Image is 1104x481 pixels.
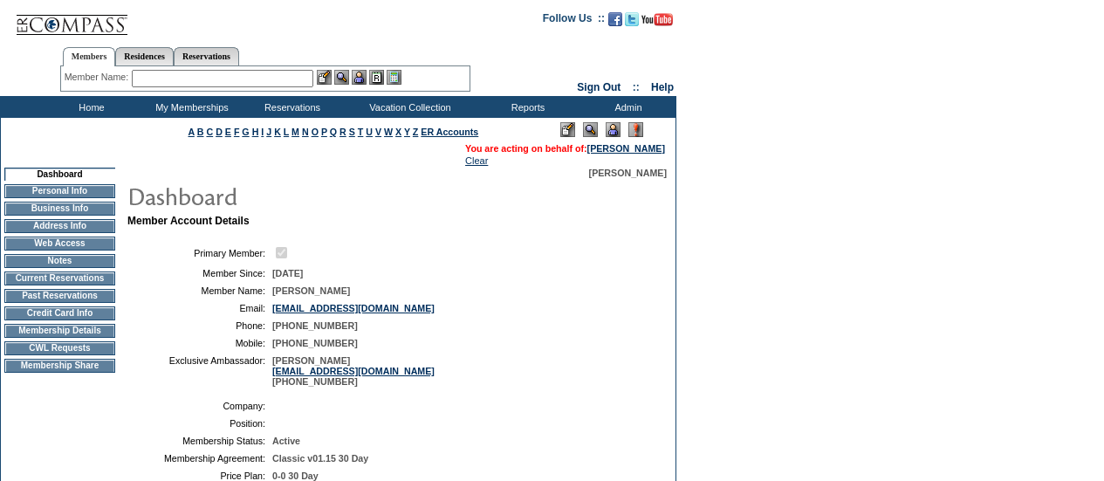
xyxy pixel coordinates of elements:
td: Current Reservations [4,271,115,285]
td: My Memberships [140,96,240,118]
span: 0-0 30 Day [272,471,319,481]
img: View [334,70,349,85]
td: Membership Details [4,324,115,338]
a: A [189,127,195,137]
span: [DATE] [272,268,303,278]
a: J [266,127,271,137]
img: Reservations [369,70,384,85]
a: P [321,127,327,137]
td: Address Info [4,219,115,233]
span: Active [272,436,300,446]
a: C [206,127,213,137]
td: Membership Status: [134,436,265,446]
img: b_calculator.gif [387,70,401,85]
td: Dashboard [4,168,115,181]
td: Web Access [4,237,115,251]
img: Log Concern/Member Elevation [628,122,643,137]
a: [PERSON_NAME] [587,143,665,154]
a: L [284,127,289,137]
img: b_edit.gif [317,70,332,85]
a: D [216,127,223,137]
a: V [375,127,381,137]
td: Phone: [134,320,265,331]
td: Credit Card Info [4,306,115,320]
span: [PHONE_NUMBER] [272,320,358,331]
a: Members [63,47,116,66]
a: O [312,127,319,137]
a: T [358,127,364,137]
a: H [252,127,259,137]
a: N [302,127,309,137]
a: U [366,127,373,137]
td: Reservations [240,96,340,118]
td: Member Since: [134,268,265,278]
img: Follow us on Twitter [625,12,639,26]
td: Membership Share [4,359,115,373]
span: [PHONE_NUMBER] [272,338,358,348]
td: Business Info [4,202,115,216]
td: Price Plan: [134,471,265,481]
a: [EMAIL_ADDRESS][DOMAIN_NAME] [272,366,435,376]
div: Member Name: [65,70,132,85]
a: S [349,127,355,137]
td: Membership Agreement: [134,453,265,464]
span: Classic v01.15 30 Day [272,453,368,464]
a: X [395,127,401,137]
td: Reports [476,96,576,118]
td: Notes [4,254,115,268]
a: E [225,127,231,137]
td: Member Name: [134,285,265,296]
a: Clear [465,155,488,166]
td: Mobile: [134,338,265,348]
a: Residences [115,47,174,65]
a: Become our fan on Facebook [608,17,622,28]
td: Home [39,96,140,118]
a: ER Accounts [421,127,478,137]
span: You are acting on behalf of: [465,143,665,154]
a: M [291,127,299,137]
a: Sign Out [577,81,621,93]
td: Primary Member: [134,244,265,261]
img: Impersonate [606,122,621,137]
td: Personal Info [4,184,115,198]
a: W [384,127,393,137]
a: K [274,127,281,137]
a: Subscribe to our YouTube Channel [641,17,673,28]
td: Exclusive Ambassador: [134,355,265,387]
span: [PERSON_NAME] [PHONE_NUMBER] [272,355,435,387]
a: Y [404,127,410,137]
span: [PERSON_NAME] [272,285,350,296]
td: Follow Us :: [543,10,605,31]
a: F [234,127,240,137]
a: G [242,127,249,137]
img: View Mode [583,122,598,137]
a: Help [651,81,674,93]
span: [PERSON_NAME] [589,168,667,178]
a: I [261,127,264,137]
b: Member Account Details [127,215,250,227]
img: Subscribe to our YouTube Channel [641,13,673,26]
td: Admin [576,96,676,118]
a: Z [413,127,419,137]
a: Q [330,127,337,137]
td: Email: [134,303,265,313]
img: pgTtlDashboard.gif [127,178,476,213]
td: Company: [134,401,265,411]
td: CWL Requests [4,341,115,355]
a: [EMAIL_ADDRESS][DOMAIN_NAME] [272,303,435,313]
td: Position: [134,418,265,429]
span: :: [633,81,640,93]
td: Past Reservations [4,289,115,303]
img: Impersonate [352,70,367,85]
a: R [339,127,346,137]
a: Reservations [174,47,239,65]
a: B [197,127,204,137]
a: Follow us on Twitter [625,17,639,28]
img: Edit Mode [560,122,575,137]
img: Become our fan on Facebook [608,12,622,26]
td: Vacation Collection [340,96,476,118]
